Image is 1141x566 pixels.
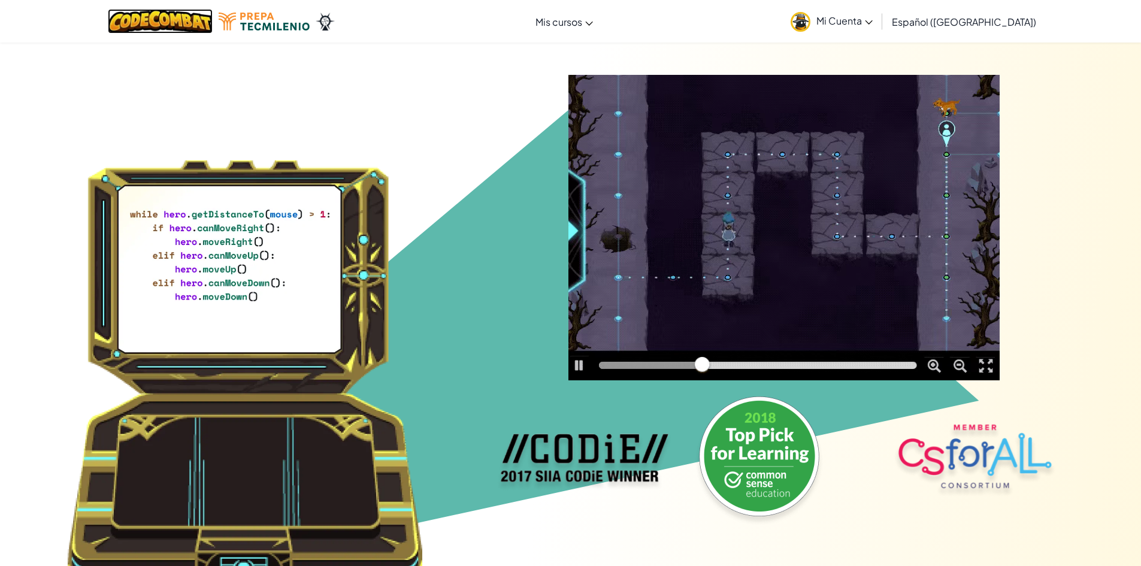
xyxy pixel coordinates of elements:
[886,5,1042,38] a: Español ([GEOGRAPHIC_DATA])
[219,13,310,31] img: Tecmilenio logo
[494,425,676,496] img: Codie 2017 SIIA CodiE winner award
[529,5,599,38] a: Mis cursos
[892,423,1058,499] img: Member CS for All consortium
[108,9,213,34] img: CodeCombat logo
[816,14,873,27] span: Mi Cuenta
[316,13,335,31] img: Ozaria
[785,2,879,40] a: Mi Cuenta
[694,396,824,526] img: 2018 Top Pick for Learning award
[892,16,1036,28] span: Español ([GEOGRAPHIC_DATA])
[791,12,810,32] img: avatar
[535,16,582,28] span: Mis cursos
